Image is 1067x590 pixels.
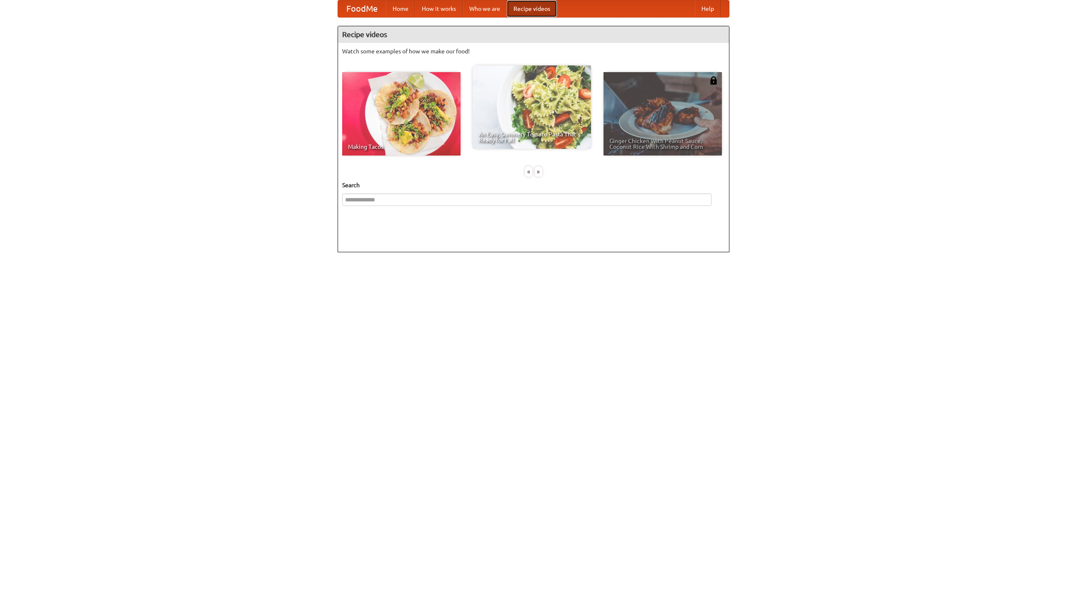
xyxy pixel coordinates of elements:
a: Help [695,0,721,17]
a: Who we are [463,0,507,17]
a: Recipe videos [507,0,557,17]
a: FoodMe [338,0,386,17]
a: Making Tacos [342,72,461,156]
a: How it works [415,0,463,17]
h5: Search [342,181,725,189]
span: Making Tacos [348,144,455,150]
h4: Recipe videos [338,26,729,43]
span: An Easy, Summery Tomato Pasta That's Ready for Fall [478,131,585,143]
a: An Easy, Summery Tomato Pasta That's Ready for Fall [473,65,591,149]
div: » [535,166,542,177]
div: « [525,166,532,177]
img: 483408.png [709,76,718,85]
a: Home [386,0,415,17]
p: Watch some examples of how we make our food! [342,47,725,55]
